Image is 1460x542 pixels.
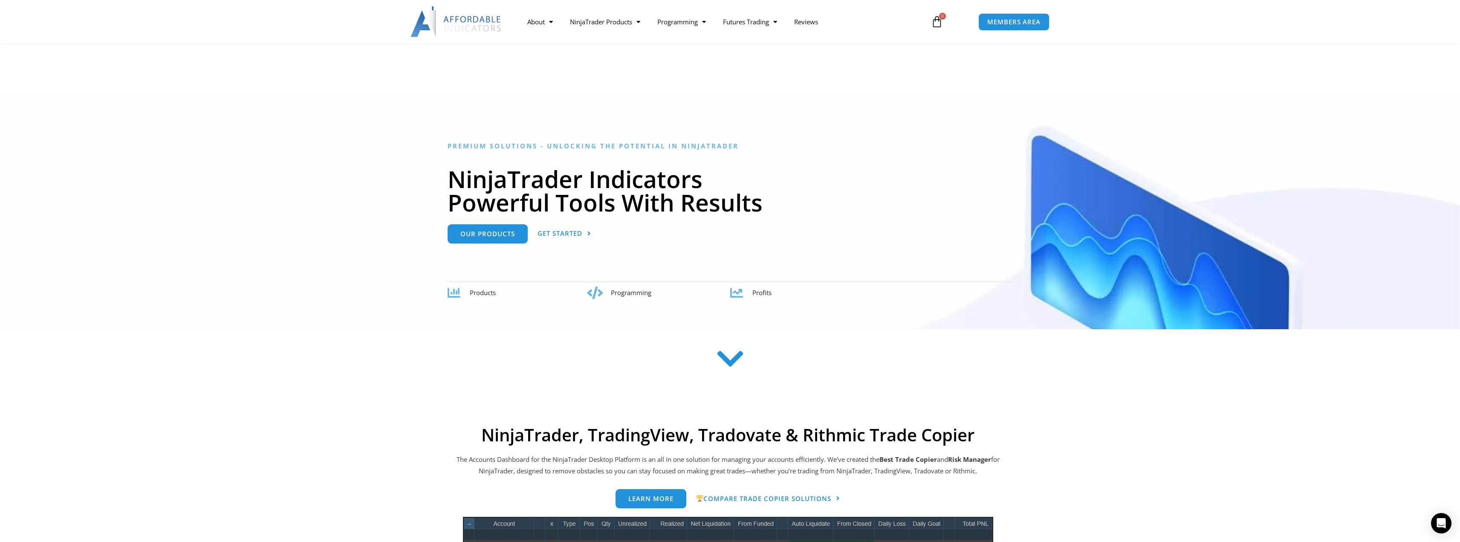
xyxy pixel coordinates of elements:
a: 0 [918,9,956,34]
strong: Risk Manager [948,455,991,464]
span: Programming [611,288,651,297]
span: Compare Trade Copier Solutions [696,495,831,502]
a: About [519,12,561,32]
span: Get Started [538,230,582,237]
span: Our Products [460,231,515,237]
span: Products [470,288,496,297]
span: Profits [752,288,772,297]
img: 🏆 [697,495,703,501]
a: Learn more [616,489,686,508]
a: 🏆Compare Trade Copier Solutions [696,489,840,509]
p: The Accounts Dashboard for the NinjaTrader Desktop Platform is an all in one solution for managin... [455,454,1001,478]
span: Learn more [628,496,674,502]
nav: Menu [519,12,921,32]
h1: NinjaTrader Indicators Powerful Tools With Results [448,167,1012,214]
h6: Premium Solutions - Unlocking the Potential in NinjaTrader [448,142,1012,150]
a: Get Started [538,224,591,243]
b: Best Trade Copier [879,455,937,464]
span: MEMBERS AREA [987,19,1041,25]
a: Futures Trading [714,12,786,32]
span: 0 [939,13,946,20]
a: Reviews [786,12,827,32]
img: LogoAI | Affordable Indicators – NinjaTrader [411,6,502,37]
div: Open Intercom Messenger [1431,513,1451,533]
h2: NinjaTrader, TradingView, Tradovate & Rithmic Trade Copier [455,425,1001,445]
a: MEMBERS AREA [978,13,1049,31]
a: Our Products [448,224,528,243]
a: Programming [649,12,714,32]
a: NinjaTrader Products [561,12,649,32]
